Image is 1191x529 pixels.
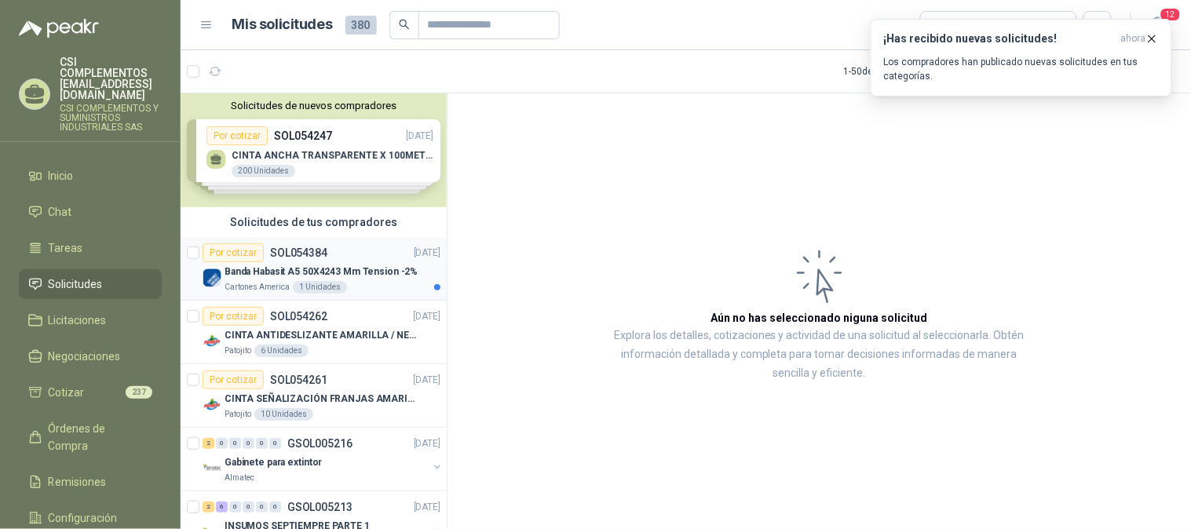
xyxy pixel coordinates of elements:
a: Por cotizarSOL054261[DATE] Company LogoCINTA SEÑALIZACIÓN FRANJAS AMARILLAS NEGRAPatojito10 Unidades [181,364,447,428]
h1: Mis solicitudes [232,13,333,36]
span: Configuración [49,509,118,527]
p: Banda Habasit A5 50X4243 Mm Tension -2% [225,264,418,279]
button: Solicitudes de nuevos compradores [187,100,440,111]
span: Licitaciones [49,312,107,329]
p: SOL054262 [270,311,327,322]
div: Por cotizar [203,307,264,326]
p: [DATE] [414,246,440,261]
div: 0 [256,438,268,449]
p: Los compradores han publicado nuevas solicitudes en tus categorías. [884,55,1159,83]
div: 6 [216,502,228,513]
p: SOL054261 [270,374,327,385]
a: 2 0 0 0 0 0 GSOL005216[DATE] Company LogoGabinete para extintorAlmatec [203,434,444,484]
a: Remisiones [19,467,162,497]
span: Remisiones [49,473,107,491]
div: 2 [203,438,214,449]
a: Licitaciones [19,305,162,335]
img: Company Logo [203,268,221,287]
span: search [399,19,410,30]
p: Almatec [225,472,254,484]
a: Órdenes de Compra [19,414,162,461]
h3: Aún no has seleccionado niguna solicitud [711,309,928,327]
span: 12 [1160,7,1182,22]
p: Patojito [225,345,251,357]
img: Company Logo [203,396,221,414]
button: 12 [1144,11,1172,39]
img: Logo peakr [19,19,99,38]
p: Explora los detalles, cotizaciones y actividad de una solicitud al seleccionarla. Obtén informaci... [605,327,1034,383]
p: [DATE] [414,309,440,324]
a: Cotizar237 [19,378,162,407]
span: 237 [126,386,152,399]
a: Solicitudes [19,269,162,299]
div: 10 Unidades [254,408,313,421]
div: Por cotizar [203,370,264,389]
div: 0 [256,502,268,513]
p: CSI COMPLEMENTOS [EMAIL_ADDRESS][DOMAIN_NAME] [60,57,162,100]
span: Solicitudes [49,275,103,293]
p: GSOL005216 [287,438,353,449]
span: Órdenes de Compra [49,420,147,454]
a: Por cotizarSOL054262[DATE] Company LogoCINTA ANTIDESLIZANTE AMARILLA / NEGRAPatojito6 Unidades [181,301,447,364]
a: Por cotizarSOL054384[DATE] Company LogoBanda Habasit A5 50X4243 Mm Tension -2%Cartones America1 U... [181,237,447,301]
p: Patojito [225,408,251,421]
div: 6 Unidades [254,345,309,357]
div: 0 [243,438,254,449]
div: 0 [269,502,281,513]
div: Por cotizar [203,243,264,262]
img: Company Logo [203,332,221,351]
h3: ¡Has recibido nuevas solicitudes! [884,32,1115,46]
p: [DATE] [414,373,440,388]
a: Inicio [19,161,162,191]
p: [DATE] [414,500,440,515]
a: Tareas [19,233,162,263]
p: CSI COMPLEMENTOS Y SUMINISTROS INDUSTRIALES SAS [60,104,162,132]
a: Negociaciones [19,341,162,371]
div: 1 - 50 de 244 [844,59,941,84]
p: [DATE] [414,436,440,451]
span: Inicio [49,167,74,184]
p: GSOL005213 [287,502,353,513]
div: 0 [269,438,281,449]
p: Gabinete para extintor [225,455,322,470]
div: 0 [216,438,228,449]
div: Todas [930,16,963,34]
div: Solicitudes de tus compradores [181,207,447,237]
div: 1 Unidades [293,281,347,294]
p: CINTA ANTIDESLIZANTE AMARILLA / NEGRA [225,328,420,343]
span: Chat [49,203,72,221]
div: Solicitudes de nuevos compradoresPor cotizarSOL054247[DATE] CINTA ANCHA TRANSPARENTE X 100METROS2... [181,93,447,207]
span: Negociaciones [49,348,121,365]
img: Company Logo [203,459,221,478]
p: Cartones America [225,281,290,294]
button: ¡Has recibido nuevas solicitudes!ahora Los compradores han publicado nuevas solicitudes en tus ca... [871,19,1172,97]
div: 2 [203,502,214,513]
p: SOL054384 [270,247,327,258]
span: Tareas [49,239,83,257]
p: CINTA SEÑALIZACIÓN FRANJAS AMARILLAS NEGRA [225,392,420,407]
div: 0 [229,502,241,513]
span: Cotizar [49,384,85,401]
div: 0 [229,438,241,449]
span: ahora [1121,32,1146,46]
span: 380 [345,16,377,35]
a: Chat [19,197,162,227]
div: 0 [243,502,254,513]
